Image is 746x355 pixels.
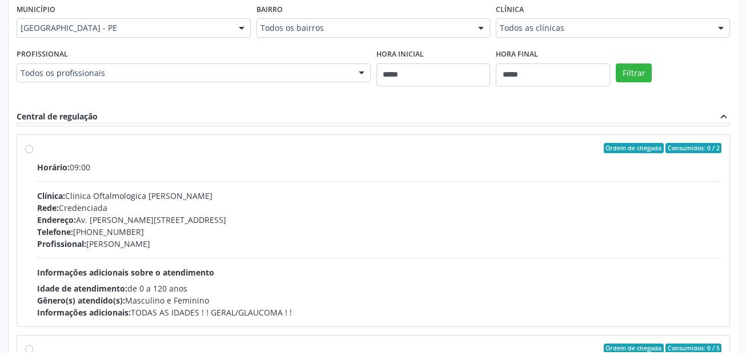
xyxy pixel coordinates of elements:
[604,344,664,354] span: Ordem de chegada
[37,282,721,294] div: de 0 a 120 anos
[37,294,721,306] div: Masculino e Feminino
[665,344,721,354] span: Consumidos: 0 / 5
[496,1,524,19] label: Clínica
[37,226,73,237] span: Telefone:
[17,110,98,123] div: Central de regulação
[37,238,86,249] span: Profissional:
[37,161,721,173] div: 09:00
[21,67,347,79] span: Todos os profissionais
[496,46,538,63] label: Hora final
[21,22,227,34] span: [GEOGRAPHIC_DATA] - PE
[37,202,721,214] div: Credenciada
[717,110,730,123] i: expand_less
[665,143,721,153] span: Consumidos: 0 / 2
[37,190,721,202] div: Clinica Oftalmologica [PERSON_NAME]
[256,1,283,19] label: Bairro
[604,143,664,153] span: Ordem de chegada
[37,214,76,225] span: Endereço:
[37,283,127,294] span: Idade de atendimento:
[37,295,125,306] span: Gênero(s) atendido(s):
[260,22,467,34] span: Todos os bairros
[500,22,707,34] span: Todos as clínicas
[37,190,65,201] span: Clínica:
[17,46,68,63] label: Profissional
[376,46,424,63] label: Hora inicial
[37,307,131,318] span: Informações adicionais:
[37,162,70,173] span: Horário:
[37,267,214,278] span: Informações adicionais sobre o atendimento
[37,202,59,213] span: Rede:
[37,214,721,226] div: Av. [PERSON_NAME][STREET_ADDRESS]
[37,226,721,238] div: [PHONE_NUMBER]
[37,306,721,318] div: TODAS AS IDADES ! ! GERAL/GLAUCOMA ! !
[17,1,55,19] label: Município
[37,238,721,250] div: [PERSON_NAME]
[616,63,652,83] button: Filtrar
